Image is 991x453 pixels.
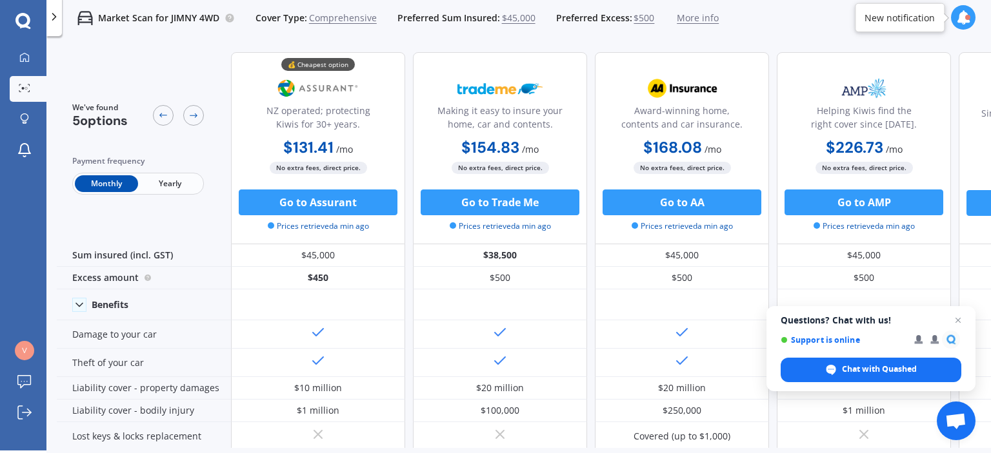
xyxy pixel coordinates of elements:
[816,162,913,174] span: No extra fees, direct price.
[309,12,377,24] span: Comprehensive
[72,112,128,129] span: 5 options
[785,189,943,215] button: Go to AMP
[57,422,231,450] div: Lost keys & locks replacement
[658,381,706,394] div: $20 million
[336,143,353,155] span: / mo
[606,104,758,136] div: Award-winning home, contents and car insurance.
[72,155,204,168] div: Payment frequency
[632,220,733,232] span: Prices retrieved a min ago
[397,12,500,24] span: Preferred Sum Insured:
[781,358,961,382] span: Chat with Quashed
[57,349,231,377] div: Theft of your car
[297,404,339,417] div: $1 million
[57,400,231,422] div: Liability cover - bodily injury
[603,189,761,215] button: Go to AA
[814,220,915,232] span: Prices retrieved a min ago
[826,137,883,157] b: $226.73
[777,267,951,289] div: $500
[450,220,551,232] span: Prices retrieved a min ago
[634,162,731,174] span: No extra fees, direct price.
[15,341,34,360] img: 9545fb5a58718ebf8594f4904fed5a98
[255,12,307,24] span: Cover Type:
[72,102,128,113] span: We've found
[242,104,394,136] div: NZ operated; protecting Kiwis for 30+ years.
[57,244,231,267] div: Sum insured (incl. GST)
[294,381,342,394] div: $10 million
[481,404,519,417] div: $100,000
[283,137,334,157] b: $131.41
[643,137,702,157] b: $168.08
[556,12,632,24] span: Preferred Excess:
[92,299,128,311] div: Benefits
[634,12,654,24] span: $500
[886,143,903,155] span: / mo
[842,363,917,375] span: Chat with Quashed
[843,404,885,417] div: $1 million
[57,320,231,349] div: Damage to your car
[424,104,576,136] div: Making it easy to insure your home, car and contents.
[231,267,405,289] div: $450
[268,220,369,232] span: Prices retrieved a min ago
[275,72,361,104] img: Assurant.png
[781,335,905,345] span: Support is online
[413,244,587,267] div: $38,500
[781,315,961,325] span: Questions? Chat with us!
[595,244,769,267] div: $45,000
[239,189,397,215] button: Go to Assurant
[788,104,940,136] div: Helping Kiwis find the right cover since [DATE].
[937,401,976,440] a: Open chat
[677,12,719,24] span: More info
[639,72,725,104] img: AA.webp
[476,381,524,394] div: $20 million
[595,267,769,289] div: $500
[457,72,543,104] img: Trademe.webp
[502,12,536,24] span: $45,000
[452,162,549,174] span: No extra fees, direct price.
[270,162,367,174] span: No extra fees, direct price.
[413,267,587,289] div: $500
[865,11,935,24] div: New notification
[281,58,355,71] div: 💰 Cheapest option
[138,175,201,192] span: Yearly
[821,72,906,104] img: AMP.webp
[461,137,519,157] b: $154.83
[57,377,231,400] div: Liability cover - property damages
[98,12,219,24] p: Market Scan for JIMNY 4WD
[421,189,579,215] button: Go to Trade Me
[705,143,721,155] span: / mo
[663,404,701,417] div: $250,000
[777,244,951,267] div: $45,000
[57,267,231,289] div: Excess amount
[231,244,405,267] div: $45,000
[75,175,138,192] span: Monthly
[522,143,539,155] span: / mo
[634,430,730,443] div: Covered (up to $1,000)
[77,10,93,26] img: car.f15378c7a67c060ca3f3.svg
